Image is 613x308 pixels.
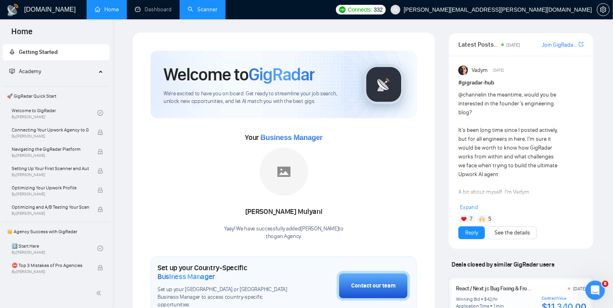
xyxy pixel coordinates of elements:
[3,44,110,60] li: Getting Started
[4,224,109,240] span: 👑 Agency Success with GigRadar
[339,6,346,13] img: upwork-logo.png
[470,215,473,223] span: 7
[364,64,404,105] img: gigradar-logo.png
[12,153,89,158] span: By [PERSON_NAME]
[19,68,41,75] span: Academy
[506,42,520,48] span: [DATE]
[188,6,217,13] a: searchScanner
[12,104,97,122] a: Welcome to GigRadarBy[PERSON_NAME]
[97,246,103,251] span: check-circle
[12,192,89,197] span: By [PERSON_NAME]
[12,172,89,177] span: By [PERSON_NAME]
[12,145,89,153] span: Navigating the GigRadar Platform
[448,257,557,271] span: Deals closed by similar GigRadar users
[465,228,478,237] a: Reply
[573,285,586,292] div: [DATE]
[260,148,308,196] img: placeholder.png
[337,271,410,301] button: Contact our team
[458,91,482,98] span: @channel
[97,187,103,193] span: lock
[586,281,605,300] iframe: Intercom live chat
[472,66,488,75] span: Vadym
[12,261,89,269] span: ⛔ Top 3 Mistakes of Pro Agencies
[9,68,15,74] span: fund-projection-screen
[542,41,577,49] a: Join GigRadar Slack Community
[458,66,468,75] img: Vadym
[9,49,15,55] span: rocket
[479,216,485,222] img: 🙌
[97,265,103,271] span: lock
[97,207,103,212] span: lock
[97,110,103,116] span: check-circle
[458,78,584,87] h1: # gigradar-hub
[12,126,89,134] span: Connecting Your Upwork Agency to GigRadar
[96,289,104,297] span: double-left
[12,184,89,192] span: Optimizing Your Upwork Profile
[97,149,103,154] span: lock
[135,6,172,13] a: dashboardDashboard
[12,203,89,211] span: Optimizing and A/B Testing Your Scanner for Better Results
[224,205,344,219] div: [PERSON_NAME] Mulyani
[157,263,296,281] h1: Set up your Country-Specific
[6,4,19,16] img: logo
[19,49,58,55] span: Getting Started
[488,226,537,239] button: See the details
[460,204,478,211] span: Expand
[164,64,315,85] h1: Welcome to
[97,168,103,174] span: lock
[12,240,97,257] a: 1️⃣ Start HereBy[PERSON_NAME]
[351,281,396,290] div: Contact our team
[261,133,323,142] span: Business Manager
[374,5,383,14] span: 332
[164,90,351,105] span: We're excited to have you on board. Get ready to streamline your job search, unlock new opportuni...
[97,129,103,135] span: lock
[458,226,485,239] button: Reply
[12,164,89,172] span: Setting Up Your First Scanner and Auto-Bidder
[602,281,609,287] span: 8
[456,296,480,302] div: Winning Bid
[12,269,89,274] span: By [PERSON_NAME]
[488,215,491,223] span: 5
[495,228,530,237] a: See the details
[597,6,610,13] a: setting
[484,296,487,302] div: $
[393,7,398,12] span: user
[542,296,586,301] div: Contract Value
[487,296,492,302] div: 42
[493,67,504,74] span: [DATE]
[224,225,344,240] div: Yaay! We have successfully added [PERSON_NAME] to
[249,64,315,85] span: GigRadar
[4,88,109,104] span: 🚀 GigRadar Quick Start
[492,296,498,302] div: /hr
[597,6,609,13] span: setting
[5,26,39,43] span: Home
[458,39,499,49] span: Latest Posts from the GigRadar Community
[9,68,41,75] span: Academy
[245,133,323,142] span: Your
[95,6,119,13] a: homeHome
[157,272,215,281] span: Business Manager
[224,233,344,240] p: thogan Agency .
[348,5,372,14] span: Connects:
[12,211,89,216] span: By [PERSON_NAME]
[461,216,467,222] img: ❤️
[12,134,89,139] span: By [PERSON_NAME]
[579,41,584,48] a: export
[597,3,610,16] button: setting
